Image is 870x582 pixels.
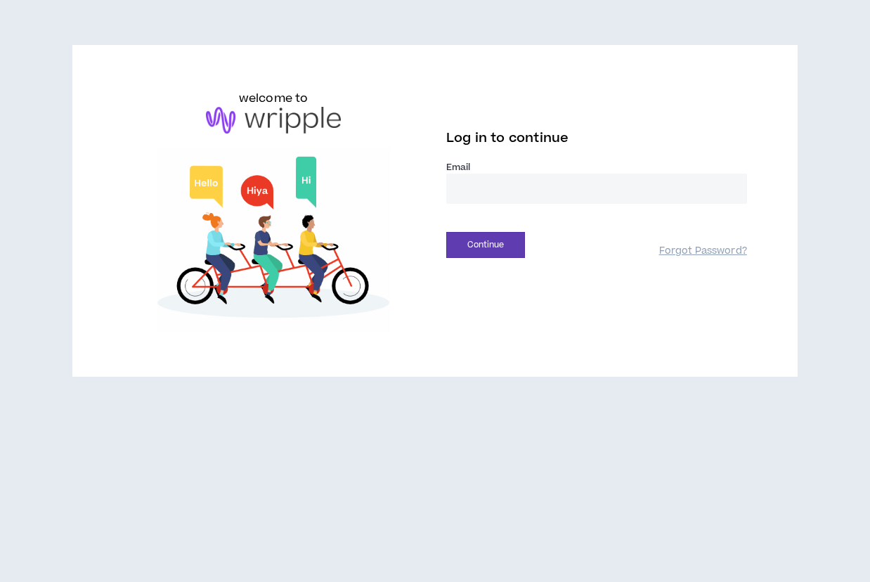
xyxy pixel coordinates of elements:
[206,107,341,134] img: logo-brand.png
[123,148,424,332] img: Welcome to Wripple
[659,245,747,258] a: Forgot Password?
[446,129,569,147] span: Log in to continue
[239,90,309,107] h6: welcome to
[446,232,525,258] button: Continue
[446,161,747,174] label: Email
